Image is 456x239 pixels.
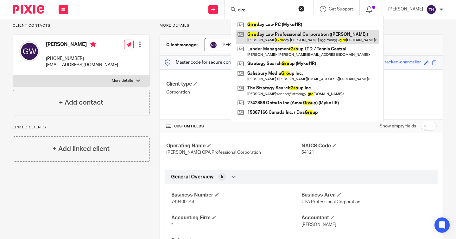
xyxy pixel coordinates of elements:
[166,81,301,87] h4: Client type
[166,124,301,129] h4: CUSTOM FIELDS
[426,4,436,15] img: svg%3E
[171,215,301,221] h4: Accounting Firm
[13,23,150,28] p: Client contacts
[112,78,133,83] p: More details
[166,42,198,48] h3: Client manager
[166,143,301,149] h4: Operating Name
[301,150,314,155] span: 54121
[237,8,294,13] input: Search
[19,41,40,61] img: svg%3E
[46,55,118,62] p: [PHONE_NUMBER]
[46,62,118,68] p: [EMAIL_ADDRESS][DOMAIN_NAME]
[301,192,432,198] h4: Business Area
[301,223,336,227] span: [PERSON_NAME]
[221,43,256,47] span: [PERSON_NAME]
[166,150,261,155] span: [PERSON_NAME] CPA Professional Corporation
[53,144,110,154] h4: + Add linked client
[46,41,118,49] h4: [PERSON_NAME]
[210,41,217,49] img: svg%3E
[171,174,213,180] span: General Overview
[13,125,150,130] p: Linked clients
[166,89,301,95] p: Corporation
[171,200,194,204] span: 749400149
[160,23,443,28] p: More details
[59,98,103,107] h4: + Add contact
[165,59,274,66] p: Master code for secure communications and files
[221,174,223,180] span: 5
[380,123,416,129] label: Show empty fields
[13,5,44,14] img: Pixie
[351,59,421,66] div: energetic-rose-cracked-chandelier
[301,215,432,221] h4: Accountant
[301,143,437,149] h4: NAICS Code
[388,6,423,12] p: [PERSON_NAME]
[301,200,360,204] span: CPA Professional Corporation
[90,41,96,48] i: Primary
[329,7,353,11] span: Get Support
[298,5,305,12] button: Clear
[171,192,301,198] h4: Business Number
